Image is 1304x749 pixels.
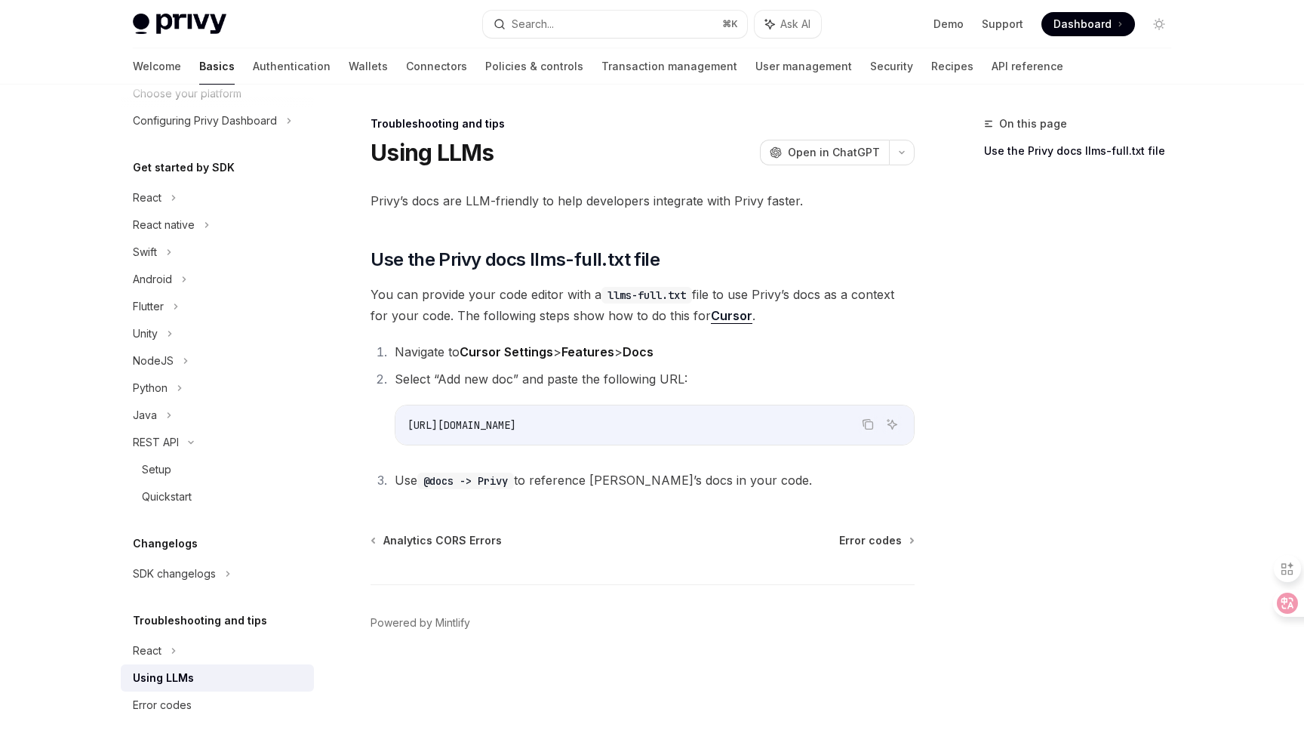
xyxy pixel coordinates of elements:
a: API reference [992,48,1063,85]
div: Search... [512,15,554,33]
a: Use the Privy docs llms-full.txt file [984,139,1183,163]
span: You can provide your code editor with a file to use Privy’s docs as a context for your code. The ... [371,284,915,326]
a: Quickstart [121,483,314,510]
div: React native [133,216,195,234]
span: Privy’s docs are LLM-friendly to help developers integrate with Privy faster. [371,190,915,211]
div: Quickstart [142,488,192,506]
div: Using LLMs [133,669,194,687]
a: Basics [199,48,235,85]
button: Toggle dark mode [1147,12,1171,36]
span: ⌘ K [722,18,738,30]
strong: Docs [623,344,654,359]
a: User management [755,48,852,85]
button: Copy the contents from the code block [858,415,878,434]
span: Error codes [839,533,902,548]
span: Use the Privy docs llms-full.txt file [371,248,660,272]
span: On this page [999,115,1067,133]
a: Authentication [253,48,331,85]
h5: Changelogs [133,535,198,553]
a: Wallets [349,48,388,85]
div: React [133,189,161,207]
div: Configuring Privy Dashboard [133,112,277,130]
a: Support [982,17,1023,32]
span: Open in ChatGPT [788,145,880,160]
span: Analytics CORS Errors [383,533,502,548]
a: Demo [933,17,964,32]
span: [URL][DOMAIN_NAME] [407,418,516,432]
button: Ask AI [882,415,902,434]
a: Transaction management [601,48,737,85]
button: Ask AI [755,11,821,38]
a: Connectors [406,48,467,85]
span: Navigate to > > [395,344,654,359]
a: Dashboard [1041,12,1135,36]
div: Unity [133,325,158,343]
a: Welcome [133,48,181,85]
span: Select “Add new doc” and paste the following URL: [395,371,687,387]
div: React [133,642,161,660]
a: Policies & controls [485,48,583,85]
a: Error codes [839,533,913,548]
strong: Cursor Settings [460,344,553,359]
a: Security [870,48,913,85]
div: Java [133,406,157,424]
img: light logo [133,14,226,35]
div: Setup [142,461,171,479]
button: Open in ChatGPT [760,140,889,165]
code: @docs -> Privy [417,473,514,489]
code: llms-full.txt [601,287,692,304]
div: Python [133,379,168,397]
a: Recipes [931,48,973,85]
a: Using LLMs [121,664,314,692]
a: Error codes [121,692,314,719]
span: Use to reference [PERSON_NAME]’s docs in your code. [395,473,812,488]
h1: Using LLMs [371,139,494,166]
div: Android [133,270,172,288]
span: Dashboard [1053,17,1112,32]
div: Error codes [133,696,192,714]
div: Troubleshooting and tips [371,116,915,131]
a: Powered by Mintlify [371,615,470,630]
button: Search...⌘K [483,11,747,38]
div: Flutter [133,297,164,316]
div: Swift [133,243,157,261]
strong: Features [561,344,614,359]
a: Cursor [711,308,752,324]
a: Setup [121,456,314,483]
div: REST API [133,433,179,452]
a: Analytics CORS Errors [372,533,502,548]
div: NodeJS [133,352,174,370]
span: Ask AI [780,17,810,32]
div: SDK changelogs [133,565,216,583]
h5: Get started by SDK [133,159,235,177]
h5: Troubleshooting and tips [133,612,267,630]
